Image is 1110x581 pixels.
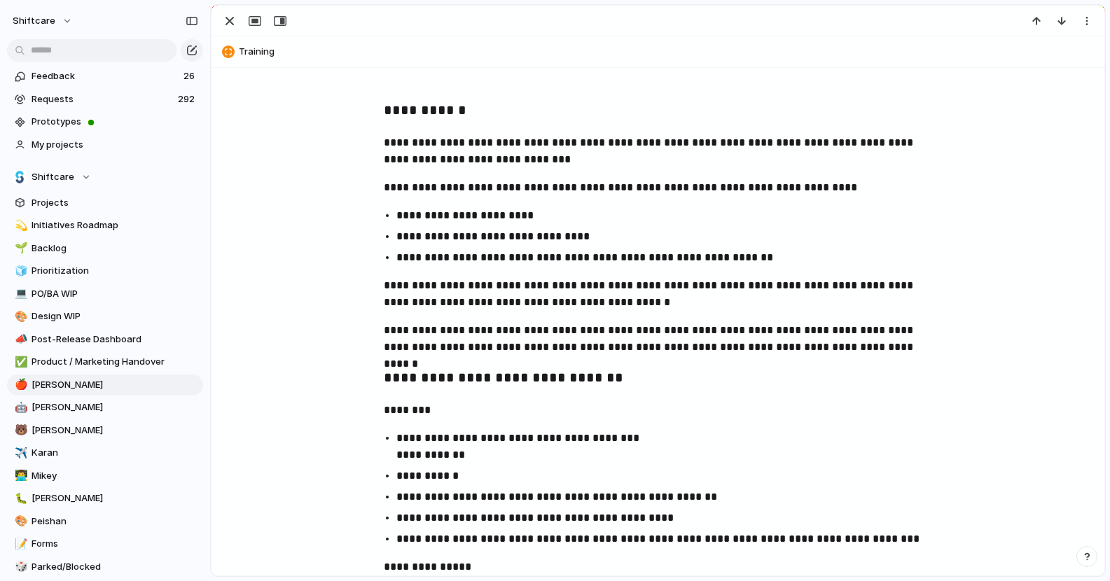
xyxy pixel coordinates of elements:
a: 💻PO/BA WIP [7,283,203,304]
a: 👨‍💻Mikey [7,465,203,486]
button: 🐛 [13,491,27,505]
span: Feedback [32,69,179,83]
a: 🎲Parked/Blocked [7,556,203,577]
span: Initiatives Roadmap [32,218,198,232]
div: 📣 [15,331,25,347]
button: ✅ [13,355,27,369]
a: 🍎[PERSON_NAME] [7,374,203,395]
a: Requests292 [7,89,203,110]
div: 👨‍💻 [15,468,25,484]
span: Karan [32,446,198,460]
span: Requests [32,92,174,106]
div: 🎨 [15,309,25,325]
a: 🎨Peishan [7,511,203,532]
span: 26 [183,69,197,83]
div: 📝 [15,536,25,552]
button: 🎨 [13,309,27,323]
span: [PERSON_NAME] [32,400,198,414]
div: 💫 [15,218,25,234]
a: 🐛[PERSON_NAME] [7,488,203,509]
button: 🎲 [13,560,27,574]
button: 🧊 [13,264,27,278]
a: 🌱Backlog [7,238,203,259]
span: Training [239,45,1098,59]
span: Mikey [32,469,198,483]
div: 🎨 [15,513,25,529]
button: 💫 [13,218,27,232]
button: 👨‍💻 [13,469,27,483]
div: 🎲 [15,559,25,575]
button: shiftcare [6,10,80,32]
a: My projects [7,134,203,155]
span: 292 [178,92,197,106]
span: Post-Release Dashboard [32,332,198,346]
span: [PERSON_NAME] [32,491,198,505]
button: 🌱 [13,241,27,255]
span: PO/BA WIP [32,287,198,301]
a: 📝Forms [7,533,203,554]
span: Projects [32,196,198,210]
span: Forms [32,537,198,551]
div: 🐻 [15,422,25,438]
button: 🎨 [13,514,27,528]
span: Prototypes [32,115,198,129]
div: 🧊 [15,263,25,279]
div: 🌱 [15,240,25,256]
button: 📣 [13,332,27,346]
button: 💻 [13,287,27,301]
a: Projects [7,192,203,213]
span: Product / Marketing Handover [32,355,198,369]
button: 📝 [13,537,27,551]
a: ✈️Karan [7,442,203,463]
span: Parked/Blocked [32,560,198,574]
button: 🐻 [13,423,27,437]
span: My projects [32,138,198,152]
div: ✅ [15,354,25,370]
span: Prioritization [32,264,198,278]
button: 🍎 [13,378,27,392]
div: 🤖 [15,400,25,416]
a: ✅Product / Marketing Handover [7,351,203,372]
a: Feedback26 [7,66,203,87]
a: 🧊Prioritization [7,260,203,281]
a: 💫Initiatives Roadmap [7,215,203,236]
span: Design WIP [32,309,198,323]
button: ✈️ [13,446,27,460]
a: 🤖[PERSON_NAME] [7,397,203,418]
button: Shiftcare [7,167,203,188]
div: 💻 [15,286,25,302]
a: Prototypes [7,111,203,132]
span: [PERSON_NAME] [32,378,198,392]
a: 🐻[PERSON_NAME] [7,420,203,441]
button: Training [218,41,1098,63]
span: [PERSON_NAME] [32,423,198,437]
span: Backlog [32,241,198,255]
span: Peishan [32,514,198,528]
span: shiftcare [13,14,55,28]
a: 🎨Design WIP [7,306,203,327]
button: 🤖 [13,400,27,414]
span: Shiftcare [32,170,74,184]
div: 🐛 [15,491,25,507]
div: 🍎 [15,377,25,393]
div: ✈️ [15,445,25,461]
a: 📣Post-Release Dashboard [7,329,203,350]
